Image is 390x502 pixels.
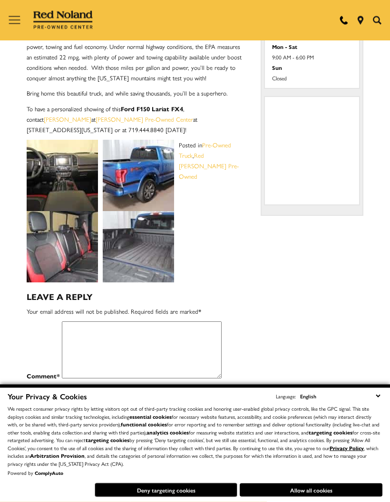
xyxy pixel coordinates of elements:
[179,151,239,181] a: Red [PERSON_NAME] Pre-Owned
[330,444,364,452] a: Privacy Policy
[103,140,174,212] img: 2016 Ford F-150 for sale Red Noland Used Colorado Springs
[8,405,382,468] p: We respect consumer privacy rights by letting visitors opt out of third-party tracking cookies an...
[33,14,93,24] a: Red Noland Pre-Owned
[27,292,246,302] h3: Leave a Reply
[35,470,63,476] a: ComplyAuto
[129,413,172,420] strong: essential cookies
[179,141,231,160] a: Pre-Owned Truck
[146,429,189,436] strong: analytics cookies
[27,140,98,212] img: 2016 Ford F-150 for sale at Red Noland PreOwned
[27,371,60,382] label: Comment
[8,470,63,476] div: Powered by
[27,212,98,283] img: 2016 Ford F-150 Used for sale at Red Noland PreOwned near Monument and Pueblo
[240,483,382,497] button: Allow all cookies
[30,452,85,459] strong: Arbitration Provision
[309,429,352,436] strong: targeting cookies
[86,436,129,444] strong: targeting cookies
[369,16,385,25] button: Open the inventory search
[276,394,296,399] div: Language:
[27,88,246,99] p: Bring home this beautiful truck, and while saving thousands, you’ll be a superhero.
[131,307,201,316] span: Required fields are marked
[33,11,93,30] img: Red Noland Pre-Owned
[96,115,193,124] a: [PERSON_NAME] Pre-Owned Center
[95,483,237,497] button: Deny targeting cookies
[8,391,87,402] span: Your Privacy & Cookies
[121,105,183,114] strong: Ford F150 Lariat FX4
[27,10,246,84] p: F-Series trucks have been the most popular vehicle, not just pickup truck, in the [GEOGRAPHIC_DAT...
[27,307,129,316] span: Your email address will not be published.
[272,52,352,63] span: 9:00 AM - 6:00 PM
[103,212,174,283] img: 2016 Ford F-150 Lariat FX4 for sale Red Noland Used Colorado Springs
[298,392,382,401] select: Language Select
[270,102,354,197] iframe: Dealer location map
[44,115,91,124] a: [PERSON_NAME]
[27,104,246,135] p: To have a personalized showing of this , contact at at [STREET_ADDRESS][US_STATE] or at 719.444.8...
[272,42,352,52] span: Mon - Sat
[272,73,352,84] span: Closed
[121,421,167,428] strong: functional cookies
[272,63,352,73] span: Sun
